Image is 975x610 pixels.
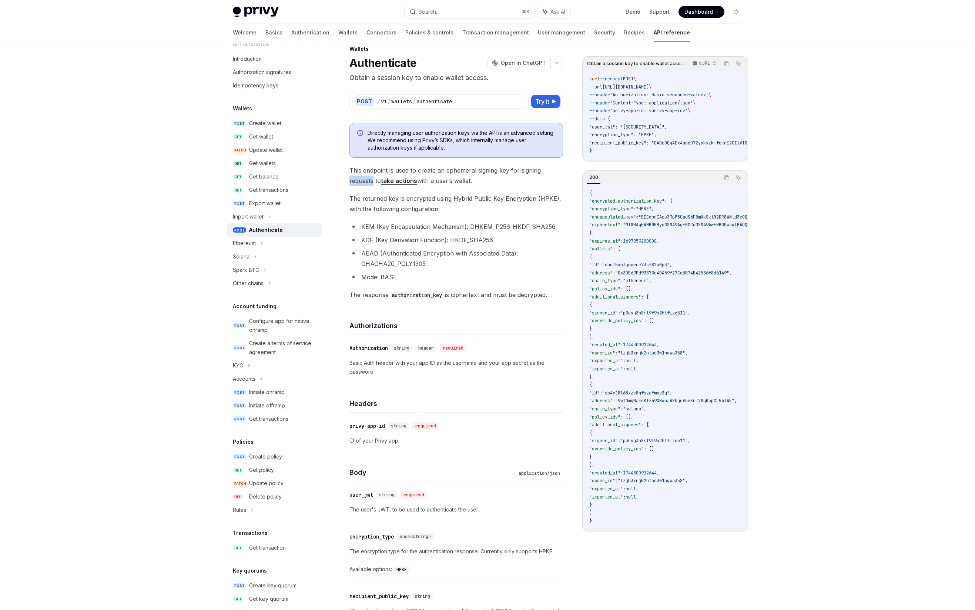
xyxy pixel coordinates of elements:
a: GETGet key quorum [227,592,322,606]
div: Other chains [233,279,264,288]
span: GET [233,467,243,473]
span: "additional_signers" [589,294,641,300]
span: 1744300912643 [623,342,657,348]
span: POST [233,583,246,589]
button: Copy the contents from the code block [722,59,731,69]
span: POST [233,390,246,395]
span: , [670,262,672,268]
span: : [620,406,623,412]
a: Welcome [233,24,257,41]
div: Initiate offramp [249,401,285,410]
span: : { [664,198,672,204]
span: ], [589,334,594,340]
span: "override_policy_ids" [589,318,644,324]
a: Demo [626,8,640,16]
span: GET [233,545,243,551]
span: , [636,358,639,364]
span: , [685,350,688,356]
div: Export wallet [249,199,281,208]
li: Mode: BASE [349,272,563,282]
span: "chain_type" [589,406,620,412]
span: "user_jwt": "[SECURITY_DATA]", [589,124,667,130]
span: "id" [589,390,600,396]
div: Import wallet [233,212,264,221]
div: Get transactions [249,414,288,423]
div: / [377,98,380,105]
p: Basic Auth header with your app ID as the username and your app secret as the password. [349,359,563,376]
span: Ask AI [550,8,565,16]
span: : [623,358,626,364]
span: \ [688,108,690,114]
span: "address" [589,270,613,276]
a: API reference [654,24,690,41]
div: Get policy [249,466,274,474]
span: : [633,206,636,212]
button: Ask AI [734,173,743,183]
button: Ask AI [538,5,570,19]
div: application/json [516,470,563,477]
span: enum<string> [400,534,431,540]
button: Try it [531,95,560,108]
svg: Info [357,130,365,137]
span: "address" [589,398,613,404]
span: "exported_at" [589,358,623,364]
span: 'Authorization: Basic <encoded-value>' [610,92,708,98]
span: , [670,390,672,396]
a: GETGet wallets [227,157,322,170]
span: POST [623,76,633,82]
div: Get transactions [249,186,288,194]
span: GET [233,596,243,602]
a: GETGet transaction [227,541,322,554]
span: : [618,310,620,316]
span: "created_at" [589,342,620,348]
div: Authorization [349,344,388,352]
p: The user's JWT, to be used to authenticate the user. [349,505,563,514]
span: null [626,366,636,372]
span: : [600,262,602,268]
span: The response is ciphertext and must be decrypted. [349,290,563,300]
div: required [401,491,427,499]
a: POSTGet transactions [227,412,322,426]
span: "policy_ids" [589,286,620,292]
span: "id" [589,262,600,268]
a: POSTAuthenticate [227,223,322,237]
span: : [620,238,623,244]
span: : [] [644,446,654,452]
span: "chain_type" [589,278,620,284]
span: null [626,494,636,500]
code: authorization_key [389,291,445,299]
span: : [613,398,615,404]
span: POST [233,345,246,351]
span: "imported_at" [589,494,623,500]
span: "sb4y18l68xze8gfszafmyv3q" [602,390,670,396]
h1: Authenticate [349,56,416,70]
div: Configure app for native onramp [249,317,317,334]
p: Obtain a session key to enable wallet access. [349,73,563,83]
a: Policies & controls [405,24,453,41]
span: "lzjb3xnjk2ntod3w1hgwa358" [618,478,685,484]
div: privy-app-id [349,422,385,430]
li: AEAD (Authenticated Encryption with Associated Data): CHACHA20_POLY1305 [349,248,563,269]
span: { [589,430,592,436]
span: \ [708,92,711,98]
span: : [620,342,623,348]
span: : [613,270,615,276]
span: , [657,342,659,348]
a: Support [649,8,670,16]
span: } [589,454,592,460]
div: Initiate onramp [249,388,285,397]
span: } [589,518,592,524]
span: , [636,486,639,492]
span: GET [233,187,243,193]
div: Rules [233,506,246,514]
div: Ethereum [233,239,256,248]
div: Create wallet [249,119,281,128]
div: encryption_type [349,533,394,540]
span: "ethereum" [623,278,649,284]
span: "imported_at" [589,366,623,372]
a: POSTInitiate offramp [227,399,322,412]
p: cURL [699,60,710,66]
span: curl [589,76,600,82]
a: PATCHUpdate wallet [227,143,322,157]
div: required [440,344,466,352]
